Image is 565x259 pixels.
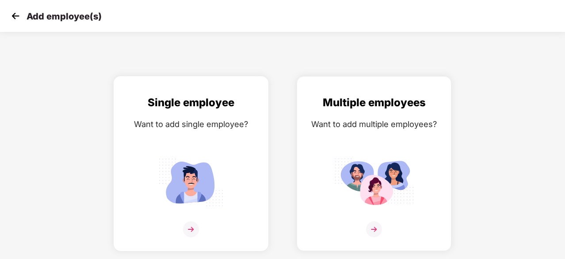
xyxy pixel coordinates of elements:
[306,94,442,111] div: Multiple employees
[123,94,259,111] div: Single employee
[334,155,414,210] img: svg+xml;base64,PHN2ZyB4bWxucz0iaHR0cDovL3d3dy53My5vcmcvMjAwMC9zdmciIGlkPSJNdWx0aXBsZV9lbXBsb3llZS...
[123,118,259,131] div: Want to add single employee?
[9,9,22,23] img: svg+xml;base64,PHN2ZyB4bWxucz0iaHR0cDovL3d3dy53My5vcmcvMjAwMC9zdmciIHdpZHRoPSIzMCIgaGVpZ2h0PSIzMC...
[27,11,102,22] p: Add employee(s)
[306,118,442,131] div: Want to add multiple employees?
[366,221,382,237] img: svg+xml;base64,PHN2ZyB4bWxucz0iaHR0cDovL3d3dy53My5vcmcvMjAwMC9zdmciIHdpZHRoPSIzNiIgaGVpZ2h0PSIzNi...
[183,221,199,237] img: svg+xml;base64,PHN2ZyB4bWxucz0iaHR0cDovL3d3dy53My5vcmcvMjAwMC9zdmciIHdpZHRoPSIzNiIgaGVpZ2h0PSIzNi...
[151,155,231,210] img: svg+xml;base64,PHN2ZyB4bWxucz0iaHR0cDovL3d3dy53My5vcmcvMjAwMC9zdmciIGlkPSJTaW5nbGVfZW1wbG95ZWUiIH...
